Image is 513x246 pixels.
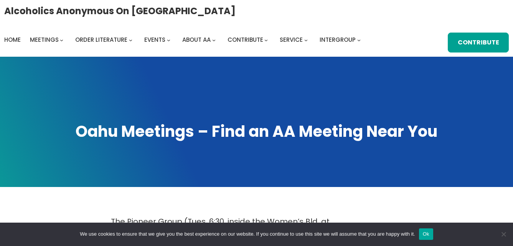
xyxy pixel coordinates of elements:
p: The Pioneer Group (Tues, 6:30, inside the Women’s Bld. at [DEMOGRAPHIC_DATA]) is seeking support.... [111,215,402,242]
span: Service [280,36,303,44]
span: Home [4,36,21,44]
button: Contribute submenu [264,38,268,41]
span: Meetings [30,36,59,44]
span: Contribute [228,36,263,44]
a: Contribute [228,34,263,45]
button: Ok [419,228,433,240]
a: Service [280,34,303,45]
button: Meetings submenu [60,38,63,41]
a: Contribute [448,33,509,52]
a: Alcoholics Anonymous on [GEOGRAPHIC_DATA] [4,3,236,19]
button: Order Literature submenu [129,38,132,41]
button: Service submenu [304,38,308,41]
h1: Oahu Meetings – Find an AA Meeting Near You [8,121,505,142]
span: We use cookies to ensure that we give you the best experience on our website. If you continue to ... [80,230,415,238]
a: About AA [182,34,211,45]
span: Events [144,36,165,44]
button: Intergroup submenu [357,38,361,41]
a: Meetings [30,34,59,45]
span: No [500,230,507,238]
span: Order Literature [75,36,127,44]
span: About AA [182,36,211,44]
a: Intergroup [320,34,356,45]
a: Home [4,34,21,45]
button: About AA submenu [212,38,216,41]
nav: Intergroup [4,34,363,45]
span: Intergroup [320,36,356,44]
button: Events submenu [167,38,170,41]
a: Events [144,34,165,45]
